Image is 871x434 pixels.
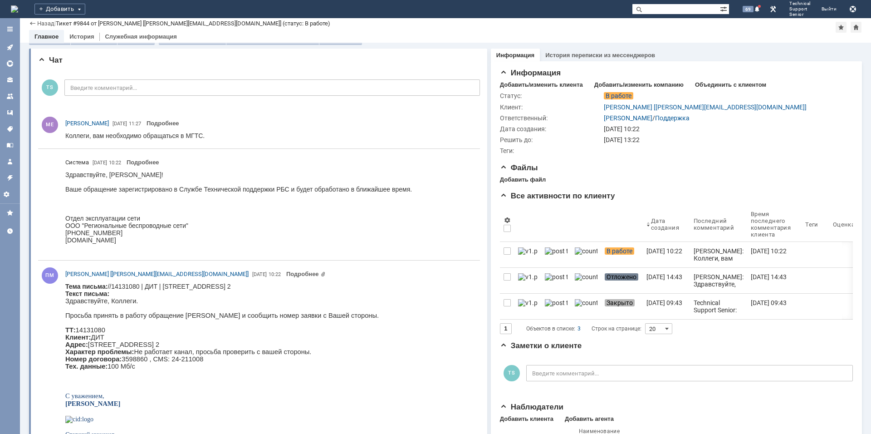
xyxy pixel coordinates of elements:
span: Объектов в списке: [526,325,575,332]
a: v1.png [514,268,541,293]
a: v1.png [514,242,541,267]
div: Сделать домашней страницей [851,22,861,33]
a: v1.png [514,294,541,319]
span: [DATE] [113,121,127,127]
a: В работе [601,242,643,267]
span: В работе [604,92,633,99]
span: Закрыто [605,299,635,306]
img: v1.png [518,299,538,306]
a: [PERSON_NAME] [65,119,109,128]
a: [DATE] 14:43 [747,268,802,293]
div: [DATE] 14:43 [646,273,682,281]
a: Главное [34,33,59,40]
a: [DATE] 09:43 [747,294,802,319]
span: Senior [789,12,811,17]
span: Информация [500,69,561,77]
a: Technical Support Senior: Не понимаем, что можно вам ответит, если ранее вам было написано: была ... [690,294,747,319]
a: Шаблоны комментариев [3,105,17,120]
div: Technical Support Senior: Не понимаем, что можно вам ответит, если ранее вам было написано: была ... [694,299,744,386]
a: post ticket.png [541,294,571,319]
img: counter.png [575,247,597,255]
a: post ticket.png [541,268,571,293]
span: TS [504,365,520,381]
div: Время последнего комментария клиента [751,211,791,238]
span: [DATE] [252,271,267,277]
div: [DATE] 10:22 [646,247,682,255]
div: Последний комментарий [694,217,736,231]
a: [PERSON_NAME] [604,114,652,122]
a: Информация [496,52,534,59]
a: История переписки из мессенджеров [545,52,655,59]
a: Активности [3,40,17,54]
div: Дата создания [651,217,679,231]
div: Добавить файл [500,176,546,183]
span: [PERSON_NAME] [[PERSON_NAME][EMAIL_ADDRESS][DOMAIN_NAME]] [65,271,249,277]
a: Команды и агенты [3,89,17,104]
div: Оценка [833,221,855,228]
div: [DATE] 09:43 [751,299,787,306]
a: counter.png [571,268,601,293]
img: counter.png [575,299,597,306]
span: [PERSON_NAME] [65,120,109,127]
div: Добавить клиента [500,415,553,423]
a: Правила автоматизации [3,171,17,185]
a: База знаний [3,138,17,153]
img: post ticket.png [545,299,568,306]
div: Добавить/изменить компанию [594,81,684,89]
a: Клиенты [3,73,17,87]
span: Заметки о клиенте [500,341,582,350]
div: [DATE] 10:22 [751,247,787,255]
div: Добавить в избранное [836,22,847,33]
a: Служебная информация [105,33,176,40]
img: counter.png [575,273,597,281]
a: История [69,33,94,40]
div: Добавить агента [565,415,614,423]
div: | [54,20,56,26]
a: [DATE] 09:43 [643,294,690,319]
span: В работе [605,247,634,255]
div: Теги [805,221,818,228]
a: Мой профиль [3,154,17,169]
a: Поддержка [655,114,690,122]
div: [DATE] 10:22 [604,125,847,133]
span: 10:22 [269,271,281,277]
div: [DATE] 09:43 [646,299,682,306]
span: Technical [789,1,811,6]
a: Подробнее [127,159,159,166]
div: [PERSON_NAME]: Здравствуйте, коллеги. Наблюдается авария на промежуточном узле транспортной сети/... [694,273,744,404]
span: 11:27 [129,121,141,127]
div: Добавить/изменить клиента [500,81,583,89]
div: Дата создания: [500,125,602,133]
img: v1.png [518,273,538,281]
span: Все активности по клиенту [500,192,615,200]
span: [DATE] [93,160,107,166]
img: logo [11,5,18,13]
a: [PERSON_NAME] [[PERSON_NAME][EMAIL_ADDRESS][DOMAIN_NAME]] [65,270,249,279]
div: Добавить [34,4,85,15]
div: [DATE] 14:43 [751,273,787,281]
div: Статус: [500,92,602,99]
div: 3 [577,323,581,334]
div: / [604,114,690,122]
span: Настройки [504,217,511,224]
a: [DATE] 10:22 [747,242,802,267]
a: Отложено [601,268,643,293]
span: Чат [38,56,63,64]
div: Решить до: [500,136,602,143]
span: TS [42,79,58,96]
a: Закрыто [601,294,643,319]
span: 69 [743,6,754,12]
span: Отложено [605,273,638,281]
span: [DATE] 13:22 [604,136,640,143]
span: Расширенный поиск [720,4,729,13]
img: post ticket.png [545,247,568,255]
a: post ticket.png [541,242,571,267]
img: v1.png [518,247,538,255]
div: Объединить с клиентом [695,81,766,89]
a: Перейти на домашнюю страницу [11,5,18,13]
a: Подробнее [147,120,179,127]
span: Support [789,6,811,12]
a: Общая аналитика [3,56,17,71]
span: Система [65,158,89,167]
i: Строк на странице: [526,323,641,334]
